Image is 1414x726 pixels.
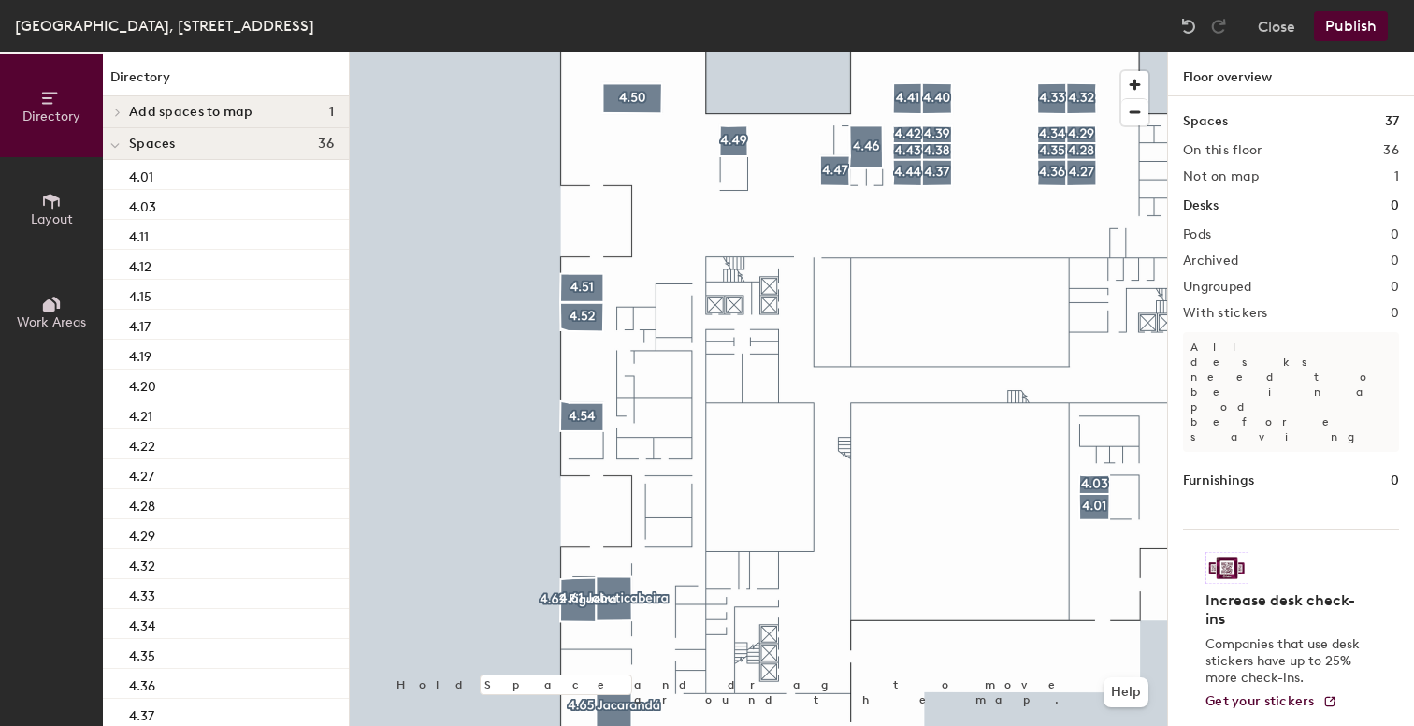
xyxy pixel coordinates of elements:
[129,673,155,694] p: 4.36
[1205,636,1365,687] p: Companies that use desk stickers have up to 25% more check-ins.
[1391,471,1399,491] h1: 0
[129,463,154,485] p: 4.27
[1168,52,1414,96] h1: Floor overview
[1183,227,1211,242] h2: Pods
[15,14,314,37] div: [GEOGRAPHIC_DATA], [STREET_ADDRESS]
[129,105,253,120] span: Add spaces to map
[129,254,151,275] p: 4.12
[1391,254,1399,269] h2: 0
[129,493,155,515] p: 4.28
[1183,332,1399,452] p: All desks need to be in a pod before saving
[1205,694,1337,710] a: Get your stickers
[129,343,151,365] p: 4.19
[1391,306,1399,321] h2: 0
[1205,552,1248,584] img: Sticker logo
[1183,111,1228,132] h1: Spaces
[129,164,153,185] p: 4.01
[129,373,156,395] p: 4.20
[318,137,334,152] span: 36
[1183,254,1238,269] h2: Archived
[129,283,151,305] p: 4.15
[129,703,154,724] p: 4.37
[31,211,73,227] span: Layout
[129,553,155,574] p: 4.32
[129,137,176,152] span: Spaces
[1183,471,1254,491] h1: Furnishings
[129,613,155,634] p: 4.34
[1183,280,1252,295] h2: Ungrouped
[129,433,155,455] p: 4.22
[1183,143,1262,158] h2: On this floor
[129,313,151,335] p: 4.17
[103,67,349,96] h1: Directory
[129,643,155,664] p: 4.35
[1209,17,1228,36] img: Redo
[1383,143,1399,158] h2: 36
[17,314,86,330] span: Work Areas
[129,523,155,544] p: 4.29
[1314,11,1388,41] button: Publish
[1391,196,1399,216] h1: 0
[1104,677,1148,707] button: Help
[129,194,156,215] p: 4.03
[1205,693,1315,709] span: Get your stickers
[1179,17,1198,36] img: Undo
[1394,169,1399,184] h2: 1
[129,224,149,245] p: 4.11
[22,109,80,124] span: Directory
[129,583,155,604] p: 4.33
[129,403,152,425] p: 4.21
[1385,111,1399,132] h1: 37
[1183,196,1219,216] h1: Desks
[1391,280,1399,295] h2: 0
[1205,591,1365,629] h4: Increase desk check-ins
[1183,169,1259,184] h2: Not on map
[1258,11,1295,41] button: Close
[1183,306,1268,321] h2: With stickers
[329,105,334,120] span: 1
[1391,227,1399,242] h2: 0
